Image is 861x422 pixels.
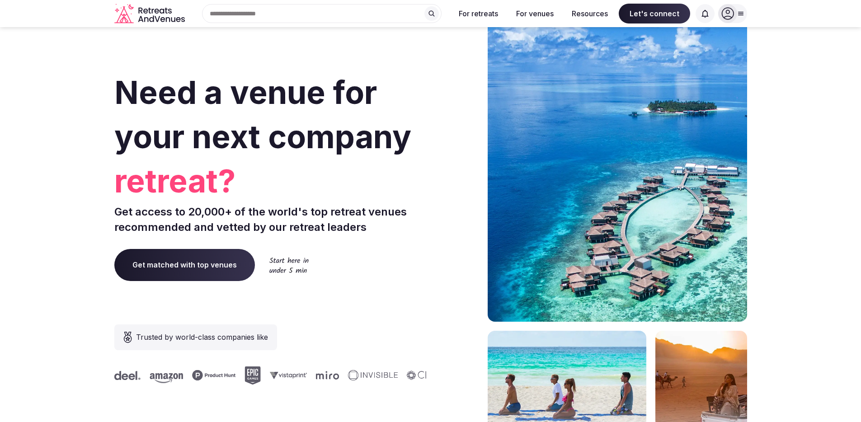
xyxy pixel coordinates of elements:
svg: Deel company logo [377,371,403,380]
span: retreat? [114,159,427,203]
button: Resources [565,4,615,23]
button: For venues [509,4,561,23]
svg: Invisible company logo [276,370,326,381]
p: Get access to 20,000+ of the world's top retreat venues recommended and vetted by our retreat lea... [114,204,427,234]
svg: Retreats and Venues company logo [114,4,187,24]
a: Visit the homepage [114,4,187,24]
a: Get matched with top venues [114,249,255,281]
svg: Miro company logo [244,371,267,380]
span: Let's connect [619,4,690,23]
button: For retreats [452,4,505,23]
svg: Epic Games company logo [173,366,189,384]
span: Trusted by world-class companies like [136,332,268,342]
span: Need a venue for your next company [114,73,411,156]
svg: Vistaprint company logo [198,371,235,379]
img: Start here in under 5 min [269,257,309,273]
